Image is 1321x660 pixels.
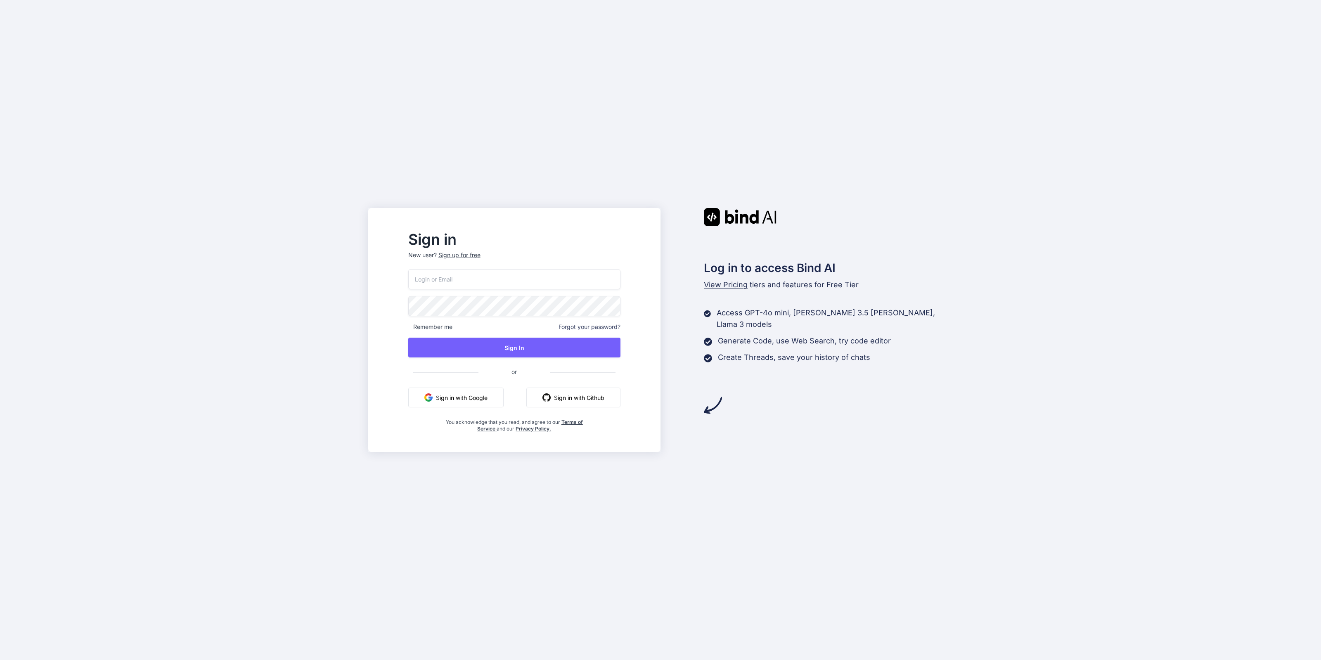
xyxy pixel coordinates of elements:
[718,335,891,347] p: Generate Code, use Web Search, try code editor
[516,426,551,432] a: Privacy Policy.
[704,396,722,414] img: arrow
[542,393,551,402] img: github
[704,259,953,277] h2: Log in to access Bind AI
[408,251,620,269] p: New user?
[477,419,583,432] a: Terms of Service
[408,323,452,331] span: Remember me
[408,233,620,246] h2: Sign in
[704,208,777,226] img: Bind AI logo
[559,323,620,331] span: Forgot your password?
[704,280,748,289] span: View Pricing
[526,388,620,407] button: Sign in with Github
[408,338,620,357] button: Sign In
[438,251,481,259] div: Sign up for free
[717,307,953,330] p: Access GPT-4o mini, [PERSON_NAME] 3.5 [PERSON_NAME], Llama 3 models
[718,352,870,363] p: Create Threads, save your history of chats
[478,362,550,382] span: or
[408,269,620,289] input: Login or Email
[443,414,585,432] div: You acknowledge that you read, and agree to our and our
[424,393,433,402] img: google
[704,279,953,291] p: tiers and features for Free Tier
[408,388,504,407] button: Sign in with Google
